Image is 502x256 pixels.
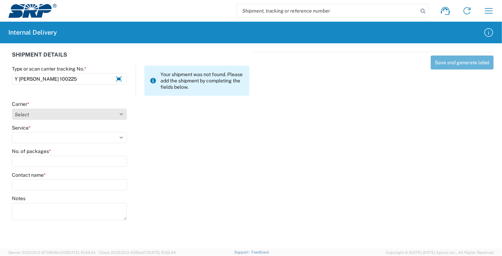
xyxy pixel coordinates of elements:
label: Notes [12,195,26,202]
span: [DATE] 10:52:44 [148,250,176,255]
h2: Internal Delivery [8,28,57,37]
span: Your shipment was not found. Please add the shipment by completing the fields below. [160,71,244,90]
label: No. of packages [12,148,51,154]
label: Carrier [12,101,29,107]
span: Client: 2025.20.0-035ba07 [99,250,176,255]
input: Shipment, tracking or reference number [237,4,418,17]
label: Type or scan carrier tracking No. [12,66,86,72]
span: Server: 2025.20.0-970904bc0f3 [8,250,95,255]
span: [DATE] 10:43:43 [67,250,95,255]
label: Service [12,125,31,131]
span: Copyright © [DATE]-[DATE] Agistix Inc., All Rights Reserved [386,249,494,256]
div: SHIPMENT DETAILS [12,52,249,66]
img: srp [8,4,57,18]
a: Support [234,250,252,254]
a: Feedback [251,250,269,254]
label: Contact name [12,172,46,178]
